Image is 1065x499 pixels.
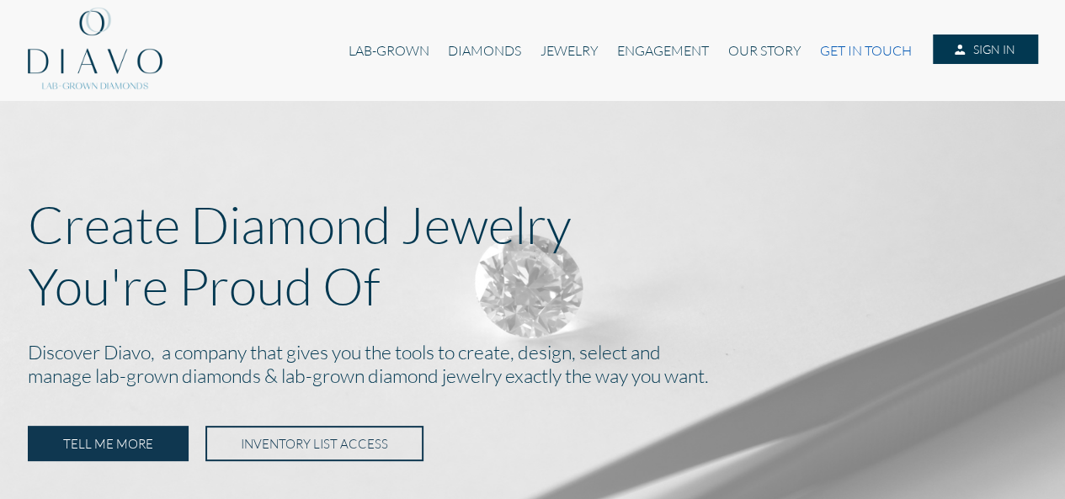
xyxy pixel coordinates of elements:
a: INVENTORY LIST ACCESS [205,426,423,461]
a: SIGN IN [933,35,1037,65]
p: Create Diamond Jewelry You're Proud Of [28,194,1038,316]
a: DIAMONDS [439,35,530,66]
a: LAB-GROWN [339,35,439,66]
a: OUR STORY [718,35,810,66]
h2: Discover Diavo, a company that gives you the tools to create, design, select and manage lab-grown... [28,337,1038,394]
a: JEWELRY [530,35,607,66]
a: GET IN TOUCH [811,35,921,66]
a: TELL ME MORE [28,426,189,461]
a: ENGAGEMENT [608,35,718,66]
